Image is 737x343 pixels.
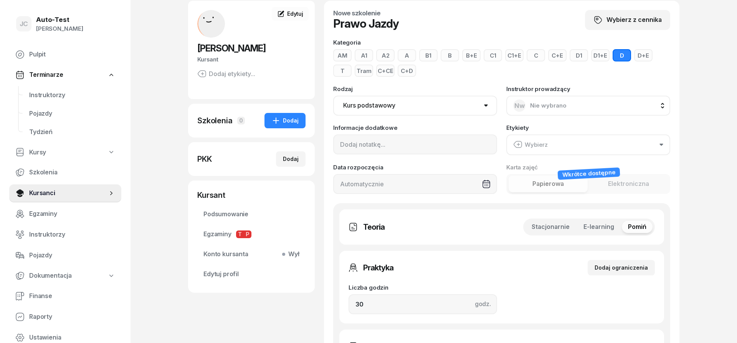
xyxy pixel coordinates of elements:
span: Pojazdy [29,109,115,119]
span: Wybierz z cennika [606,15,662,25]
a: Terminarze [9,66,121,84]
input: 0 [349,294,497,314]
span: Raporty [29,312,115,322]
button: Tram [355,65,373,77]
h1: Prawo Jazdy [333,17,399,30]
a: Pojazdy [23,104,121,123]
a: Szkolenia [9,163,121,182]
button: D+E [634,49,653,61]
span: JC [20,21,28,27]
a: Kursanci [9,184,121,202]
button: C1 [484,49,502,61]
div: Wkrótce dostępne [557,167,620,179]
button: B+E [462,49,481,61]
h3: Teoria [363,221,385,233]
button: C+D [398,65,416,77]
div: [PERSON_NAME] [36,24,83,34]
button: AM [333,49,352,61]
span: Kursy [29,147,46,157]
a: Instruktorzy [23,86,121,104]
button: Dodaj etykiety... [197,69,255,78]
div: Kursant [197,55,306,65]
span: T [236,230,244,238]
a: Finanse [9,287,121,305]
a: Tydzień [23,123,121,141]
div: Dodaj [271,116,299,125]
button: C1+E [505,49,524,61]
div: Wybierz [513,140,548,150]
button: C+CE [376,65,395,77]
a: Egzaminy [9,205,121,223]
span: Ustawienia [29,333,115,343]
span: Edytuj profil [203,269,299,279]
span: [PERSON_NAME] [197,43,266,54]
span: Instruktorzy [29,90,115,100]
span: E-learning [583,222,614,232]
span: Podsumowanie [203,209,299,219]
button: D1+E [591,49,610,61]
h3: Praktyka [363,262,393,274]
span: Nw [514,103,525,109]
span: Terminarze [29,70,63,80]
span: Egzaminy [203,229,299,239]
a: Kursy [9,144,121,161]
span: Wył [285,249,299,259]
h4: Nowe szkolenie [333,10,399,17]
a: Podsumowanie [197,205,306,224]
button: B [441,49,459,61]
button: D1 [570,49,588,61]
button: E-learning [577,221,620,233]
span: Edytuj [287,10,303,17]
a: Pulpit [9,45,121,64]
div: Auto-Test [36,17,83,23]
span: Kursanci [29,188,107,198]
span: 0 [237,117,245,124]
button: Dodaj [264,113,306,128]
span: Nie wybrano [530,102,567,109]
input: Dodaj notatkę... [333,134,497,154]
div: Dodaj [283,154,299,164]
a: Dokumentacja [9,267,121,285]
div: PKK [197,154,212,164]
button: Dodaj [276,151,306,167]
button: C [527,49,545,61]
button: NwNie wybrano [506,96,670,116]
span: Stacjonarnie [532,222,570,232]
span: Szkolenia [29,167,115,177]
button: A1 [355,49,373,61]
button: Pomiń [622,221,653,233]
span: Egzaminy [29,209,115,219]
button: B1 [419,49,438,61]
span: Pojazdy [29,250,115,260]
a: Pojazdy [9,246,121,265]
div: Kursant [197,190,306,200]
div: Szkolenia [197,115,233,126]
a: Edytuj [272,7,309,21]
a: Edytuj profil [197,265,306,283]
span: Dokumentacja [29,271,72,281]
span: P [244,230,251,238]
button: T [333,65,352,77]
span: Finanse [29,291,115,301]
a: Raporty [9,308,121,326]
button: Stacjonarnie [525,221,576,233]
button: A2 [376,49,395,61]
span: Tydzień [29,127,115,137]
button: A [398,49,416,61]
span: Konto kursanta [203,249,299,259]
div: Dodaj ograniczenia [595,263,648,272]
button: C+E [548,49,567,61]
button: Wybierz [506,134,670,155]
span: Pulpit [29,50,115,60]
button: Wybierz z cennika [585,10,670,30]
button: Dodaj ograniczenia [588,260,655,275]
button: D [613,49,631,61]
a: Instruktorzy [9,225,121,244]
span: Instruktorzy [29,230,115,240]
a: EgzaminyTP [197,225,306,244]
span: Pomiń [628,222,646,232]
a: Konto kursantaWył [197,245,306,263]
